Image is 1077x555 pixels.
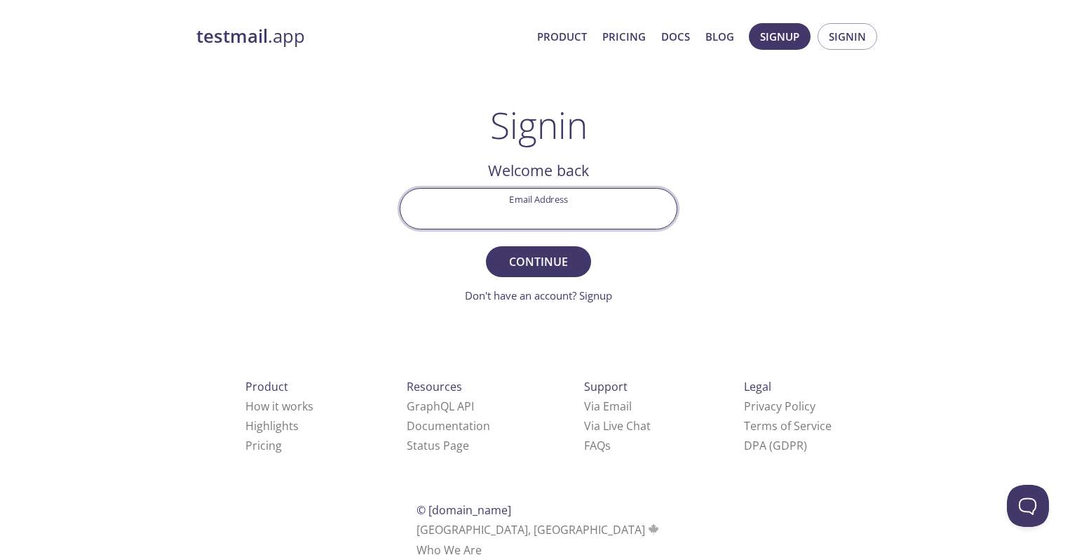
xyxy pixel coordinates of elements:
[245,379,288,394] span: Product
[196,25,526,48] a: testmail.app
[744,399,815,414] a: Privacy Policy
[744,379,771,394] span: Legal
[584,438,611,453] a: FAQ
[407,418,490,434] a: Documentation
[407,438,469,453] a: Status Page
[416,502,511,518] span: © [DOMAIN_NAME]
[407,379,462,394] span: Resources
[400,159,677,182] h2: Welcome back
[584,399,632,414] a: Via Email
[744,438,807,453] a: DPA (GDPR)
[196,24,268,48] strong: testmail
[760,27,799,46] span: Signup
[416,522,661,537] span: [GEOGRAPHIC_DATA], [GEOGRAPHIC_DATA]
[465,288,612,302] a: Don't have an account? Signup
[818,23,877,50] button: Signin
[584,379,628,394] span: Support
[584,418,651,434] a: Via Live Chat
[245,399,313,414] a: How it works
[602,27,646,46] a: Pricing
[490,104,588,146] h1: Signin
[486,246,591,277] button: Continue
[245,418,299,434] a: Highlights
[407,399,474,414] a: GraphQL API
[501,252,576,272] span: Continue
[749,23,811,50] button: Signup
[705,27,734,46] a: Blog
[537,27,587,46] a: Product
[829,27,866,46] span: Signin
[605,438,611,453] span: s
[744,418,832,434] a: Terms of Service
[245,438,282,453] a: Pricing
[1007,485,1049,527] iframe: Help Scout Beacon - Open
[661,27,690,46] a: Docs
